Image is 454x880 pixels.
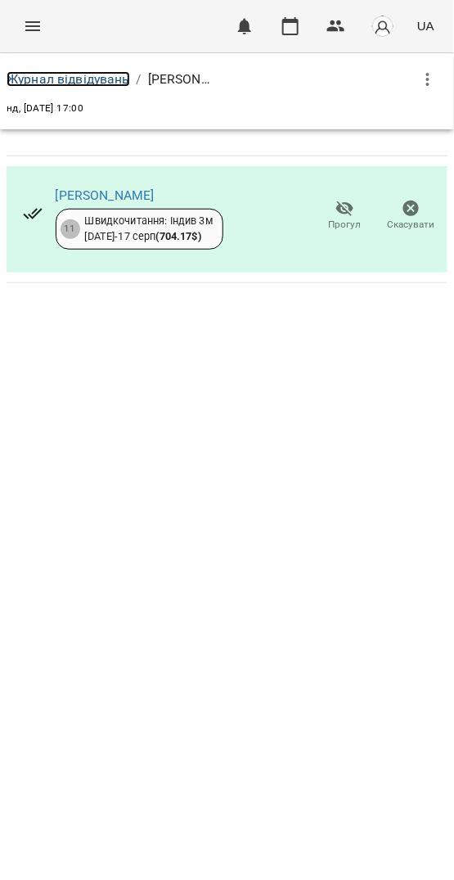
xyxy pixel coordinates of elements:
div: Швидкочитання: Індив 3м [DATE] - 17 серп [85,214,213,244]
a: [PERSON_NAME] [56,187,155,203]
b: ( 704.17 $ ) [156,230,201,242]
button: Menu [13,7,52,46]
p: [PERSON_NAME] [148,70,214,89]
button: UA [411,11,441,41]
span: нд, [DATE] 17:00 [7,102,83,114]
li: / [137,70,142,89]
div: 11 [61,219,80,239]
span: Прогул [329,218,362,232]
span: UA [417,17,434,34]
a: Журнал відвідувань [7,71,130,87]
button: Прогул [312,193,378,239]
nav: breadcrumb [7,70,214,89]
img: avatar_s.png [371,15,394,38]
span: Скасувати [388,218,435,232]
button: Скасувати [378,193,444,239]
